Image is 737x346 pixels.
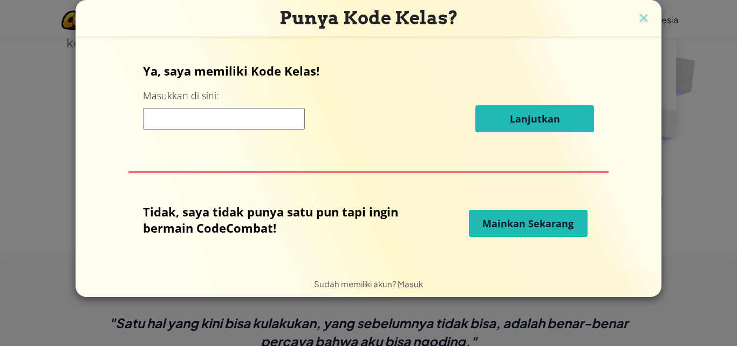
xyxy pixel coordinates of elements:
[637,11,651,27] img: close icon
[475,105,594,132] button: Lanjutkan
[482,217,574,230] span: Mainkan Sekarang
[279,7,458,29] span: Punya Kode Kelas?
[143,89,219,103] label: Masukkan di sini:
[398,279,423,289] a: Masuk
[314,279,398,289] span: Sudah memiliki akun?
[469,210,588,237] button: Mainkan Sekarang
[143,203,408,236] p: Tidak, saya tidak punya satu pun tapi ingin bermain CodeCombat!
[510,112,560,125] span: Lanjutkan
[143,63,595,79] p: Ya, saya memiliki Kode Kelas!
